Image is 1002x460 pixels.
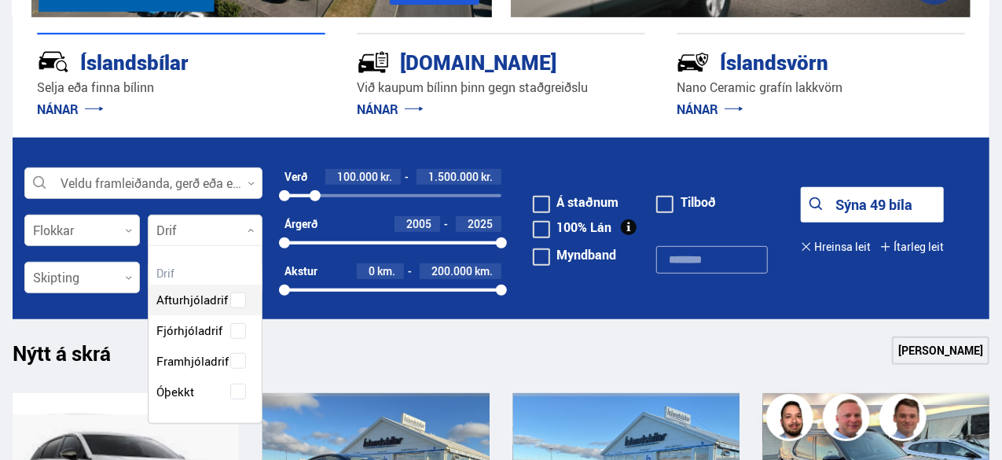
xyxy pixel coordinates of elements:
[677,101,743,118] a: NÁNAR
[284,171,307,183] div: Verð
[37,47,270,75] div: Íslandsbílar
[357,101,424,118] a: NÁNAR
[432,263,473,278] span: 200.000
[407,216,432,231] span: 2005
[892,337,989,365] a: [PERSON_NAME]
[37,101,104,118] a: NÁNAR
[533,221,612,234] label: 100% Lán
[381,171,393,183] span: kr.
[13,6,60,53] button: Opna LiveChat spjallviðmót
[357,79,645,97] p: Við kaupum bílinn þinn gegn staðgreiðslu
[357,46,390,79] img: tr5P-W3DuiFaO7aO.svg
[429,169,479,184] span: 1.500.000
[533,196,619,208] label: Á staðnum
[156,350,229,373] span: Framhjóladrif
[156,381,194,403] span: Óþekkt
[656,196,716,208] label: Tilboð
[769,396,816,443] img: nhp88E3Fdnt1Opn2.png
[825,396,872,443] img: siFngHWaQ9KaOqBr.png
[677,47,909,75] div: Íslandsvörn
[357,47,589,75] div: [DOMAIN_NAME]
[468,216,494,231] span: 2025
[156,289,228,311] span: Afturhjóladrif
[677,46,710,79] img: -Svtn6bYgwAsiwNX.svg
[801,187,944,223] button: Sýna 49 bíla
[801,230,871,265] button: Hreinsa leit
[13,341,138,374] h1: Nýtt á skrá
[156,319,222,342] span: Fjórhjóladrif
[37,46,70,79] img: JRvxyua_JYH6wB4c.svg
[37,79,325,97] p: Selja eða finna bílinn
[284,265,317,278] div: Akstur
[533,248,617,261] label: Myndband
[378,265,396,278] span: km.
[677,79,965,97] p: Nano Ceramic grafín lakkvörn
[882,396,929,443] img: FbJEzSuNWCJXmdc-.webp
[880,230,944,265] button: Ítarleg leit
[482,171,494,183] span: kr.
[284,218,317,230] div: Árgerð
[369,263,376,278] span: 0
[475,265,494,278] span: km.
[338,169,379,184] span: 100.000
